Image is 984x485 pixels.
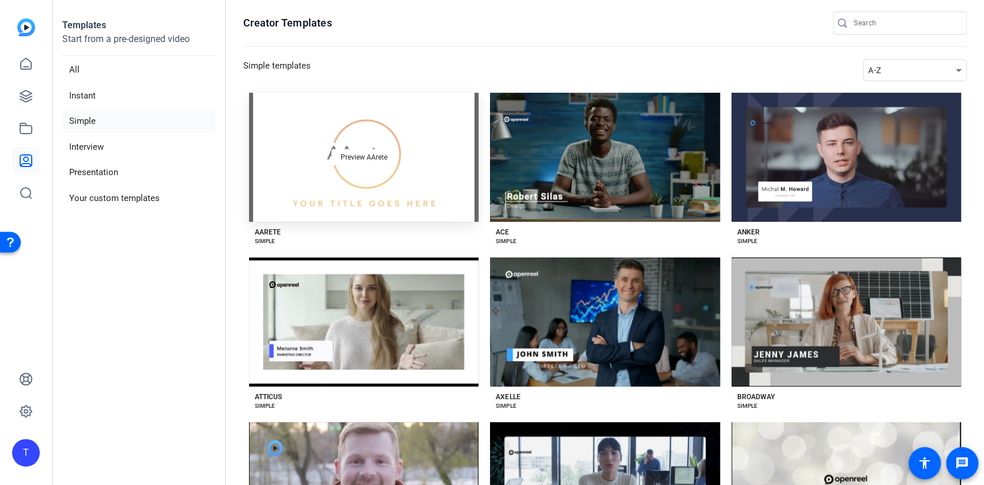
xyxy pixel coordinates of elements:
span: A-Z [868,66,881,75]
input: Search [854,16,957,30]
div: ANKER [737,228,760,237]
div: SIMPLE [496,401,516,411]
div: ATTICUS [255,392,282,401]
button: Template image [732,93,961,222]
li: Presentation [62,161,216,184]
li: Interview [62,135,216,159]
button: Template image [490,257,719,387]
h3: Simple templates [243,59,311,81]
button: Template image [732,257,961,387]
button: Template image [249,257,478,387]
li: Simple [62,109,216,133]
mat-icon: accessibility [918,456,932,470]
div: SIMPLE [496,237,516,246]
li: All [62,58,216,82]
div: ACE [496,228,509,237]
div: SIMPLE [255,237,275,246]
div: SIMPLE [737,401,757,411]
mat-icon: message [955,456,969,470]
div: BROADWAY [737,392,775,401]
div: SIMPLE [737,237,757,246]
h1: Creator Templates [243,16,332,30]
p: Start from a pre-designed video [62,32,216,56]
img: blue-gradient.svg [17,18,35,36]
div: T [12,439,40,467]
strong: Templates [62,20,106,31]
span: Preview AArete [341,154,387,161]
button: Template image [490,93,719,222]
div: AARETE [255,228,281,237]
button: Template imagePreview AArete [249,93,478,222]
div: SIMPLE [255,401,275,411]
li: Your custom templates [62,187,216,210]
div: AXELLE [496,392,520,401]
li: Instant [62,84,216,108]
